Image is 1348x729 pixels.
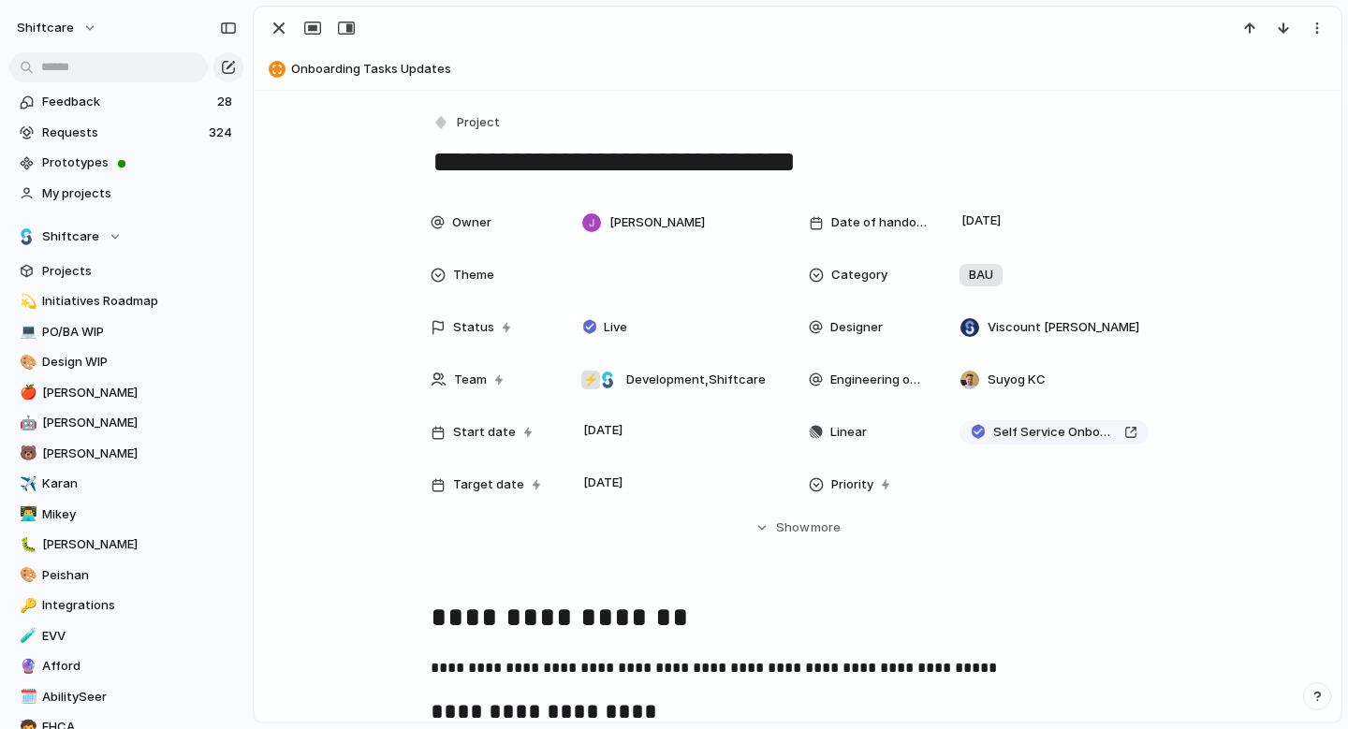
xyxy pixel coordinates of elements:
[42,227,99,246] span: Shiftcare
[579,472,628,494] span: [DATE]
[291,60,1332,79] span: Onboarding Tasks Updates
[20,291,33,313] div: 💫
[42,93,212,111] span: Feedback
[20,443,33,464] div: 🐻
[217,93,236,111] span: 28
[42,323,237,342] span: PO/BA WIP
[988,371,1046,389] span: Suyog KC
[9,409,243,437] a: 🤖[PERSON_NAME]
[453,423,516,442] span: Start date
[604,318,627,337] span: Live
[42,474,237,493] span: Karan
[960,420,1149,445] a: Self Service Onboarding Uplift
[969,266,993,284] span: BAU
[9,652,243,680] a: 🔮Afford
[17,414,36,432] button: 🤖
[42,414,237,432] span: [PERSON_NAME]
[42,505,237,524] span: Mikey
[9,501,243,529] a: 👨‍💻Mikey
[20,564,33,586] div: 🎨
[831,266,887,284] span: Category
[263,54,1332,84] button: Onboarding Tasks Updates
[17,445,36,463] button: 🐻
[453,318,494,337] span: Status
[9,257,243,285] a: Projects
[17,292,36,311] button: 💫
[17,19,74,37] span: shiftcare
[9,318,243,346] a: 💻PO/BA WIP
[20,625,33,647] div: 🧪
[20,382,33,403] div: 🍎
[20,352,33,373] div: 🎨
[17,688,36,707] button: 🗓️
[9,622,243,650] div: 🧪EVV
[17,353,36,372] button: 🎨
[42,184,237,203] span: My projects
[9,88,243,116] a: Feedback28
[811,518,841,537] span: more
[988,318,1139,337] span: Viscount [PERSON_NAME]
[20,413,33,434] div: 🤖
[776,518,810,537] span: Show
[20,321,33,343] div: 💻
[830,423,867,442] span: Linear
[17,566,36,585] button: 🎨
[453,475,524,494] span: Target date
[42,688,237,707] span: AbilitySeer
[9,348,243,376] a: 🎨Design WIP
[626,371,766,389] span: Development , Shiftcare
[431,511,1165,545] button: Showmore
[17,657,36,676] button: 🔮
[9,561,243,590] a: 🎨Peishan
[9,223,243,251] button: Shiftcare
[452,213,491,232] span: Owner
[17,596,36,615] button: 🔑
[20,686,33,707] div: 🗓️
[42,445,237,463] span: [PERSON_NAME]
[9,287,243,315] a: 💫Initiatives Roadmap
[831,475,873,494] span: Priority
[609,213,705,232] span: [PERSON_NAME]
[42,566,237,585] span: Peishan
[579,419,628,442] span: [DATE]
[17,384,36,402] button: 🍎
[42,153,237,172] span: Prototypes
[9,591,243,620] a: 🔑Integrations
[17,474,36,493] button: ✈️
[8,13,107,43] button: shiftcare
[453,266,494,284] span: Theme
[957,210,1006,232] span: [DATE]
[993,423,1117,442] span: Self Service Onboarding Uplift
[9,180,243,208] a: My projects
[429,109,505,137] button: Project
[42,535,237,554] span: [PERSON_NAME]
[20,534,33,556] div: 🐛
[830,318,883,337] span: Designer
[9,149,243,177] a: Prototypes
[42,292,237,311] span: Initiatives Roadmap
[20,503,33,525] div: 👨‍💻
[42,384,237,402] span: [PERSON_NAME]
[831,213,929,232] span: Date of handover
[9,470,243,498] a: ✈️Karan
[9,119,243,147] a: Requests324
[17,535,36,554] button: 🐛
[209,124,236,142] span: 324
[17,323,36,342] button: 💻
[20,474,33,495] div: ✈️
[17,627,36,646] button: 🧪
[20,656,33,678] div: 🔮
[42,657,237,676] span: Afford
[9,531,243,559] a: 🐛[PERSON_NAME]
[9,379,243,407] a: 🍎[PERSON_NAME]
[830,371,929,389] span: Engineering owner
